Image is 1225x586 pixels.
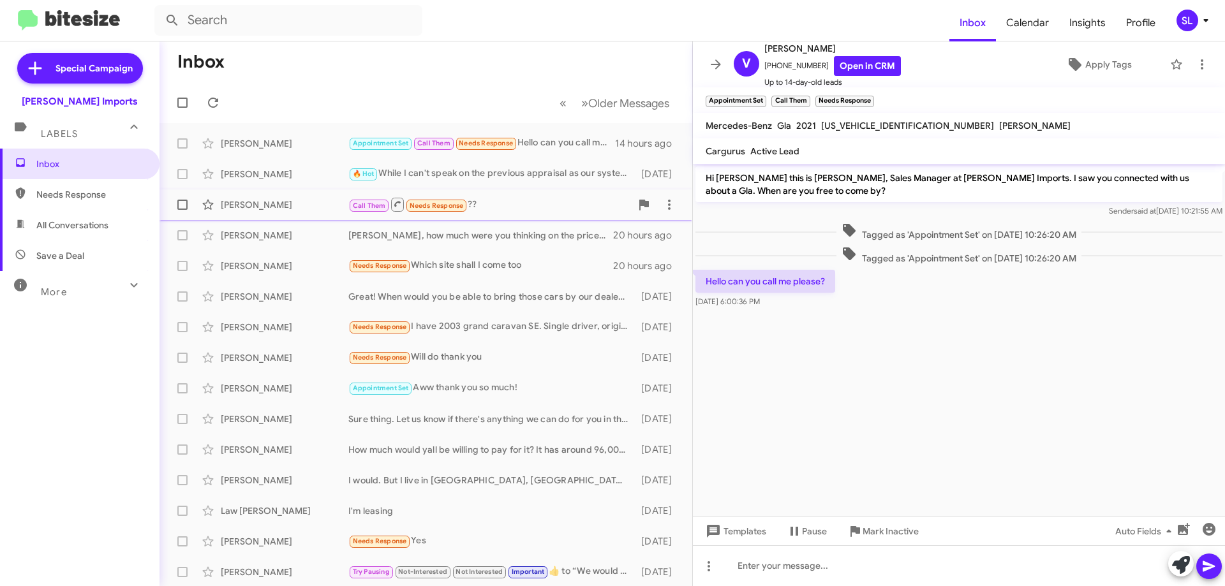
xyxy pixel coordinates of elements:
[1109,206,1222,216] span: Sender [DATE] 10:21:55 AM
[764,76,901,89] span: Up to 14-day-old leads
[615,137,682,150] div: 14 hours ago
[635,290,682,303] div: [DATE]
[221,504,348,517] div: Law [PERSON_NAME]
[348,258,613,273] div: Which site shall I come too
[221,566,348,578] div: [PERSON_NAME]
[837,520,929,543] button: Mark Inactive
[581,95,588,111] span: »
[36,157,145,170] span: Inbox
[635,474,682,487] div: [DATE]
[996,4,1059,41] a: Calendar
[1059,4,1116,41] a: Insights
[348,196,631,212] div: ??
[348,564,635,579] div: ​👍​ to “ We would need to schedule a physical inspection to give you an accurate value, which wou...
[802,520,827,543] span: Pause
[635,321,682,333] div: [DATE]
[36,249,84,262] span: Save a Deal
[353,139,409,147] span: Appointment Set
[398,568,447,576] span: Not-Interested
[635,351,682,364] div: [DATE]
[154,5,422,36] input: Search
[221,260,348,272] div: [PERSON_NAME]
[764,56,901,76] span: [PHONE_NUMBER]
[353,568,390,576] span: Try Pausing
[695,166,1222,202] p: Hi [PERSON_NAME] this is [PERSON_NAME], Sales Manager at [PERSON_NAME] Imports. I saw you connect...
[836,246,1081,265] span: Tagged as 'Appointment Set' on [DATE] 10:26:20 AM
[553,90,677,116] nav: Page navigation example
[459,139,513,147] span: Needs Response
[41,128,78,140] span: Labels
[777,120,791,131] span: Gla
[348,534,635,548] div: Yes
[552,90,574,116] button: Previous
[348,474,635,487] div: I would. But I live in [GEOGRAPHIC_DATA], [GEOGRAPHIC_DATA] now
[863,520,919,543] span: Mark Inactive
[177,52,225,72] h1: Inbox
[41,286,67,298] span: More
[560,95,567,111] span: «
[999,120,1071,131] span: [PERSON_NAME]
[635,382,682,395] div: [DATE]
[635,443,682,456] div: [DATE]
[706,145,745,157] span: Cargurus
[815,96,874,107] small: Needs Response
[695,270,835,293] p: Hello can you call me please?
[1105,520,1187,543] button: Auto Fields
[348,290,635,303] div: Great! When would you be able to bring those cars by our dealership so I can provide a proper app...
[353,261,407,270] span: Needs Response
[764,41,901,56] span: [PERSON_NAME]
[36,188,145,201] span: Needs Response
[22,95,138,108] div: [PERSON_NAME] Imports
[706,120,772,131] span: Mercedes-Benz
[796,120,816,131] span: 2021
[821,120,994,131] span: [US_VEHICLE_IDENTIFICATION_NUMBER]
[1177,10,1198,31] div: SL
[221,351,348,364] div: [PERSON_NAME]
[348,350,635,365] div: Will do thank you
[635,413,682,425] div: [DATE]
[836,223,1081,241] span: Tagged as 'Appointment Set' on [DATE] 10:26:20 AM
[348,319,635,334] div: I have 2003 grand caravan SE. Single driver, original 96k miles
[348,229,613,242] div: [PERSON_NAME], how much were you thinking on the price? We use Market-Based pricing for like equi...
[574,90,677,116] button: Next
[417,139,450,147] span: Call Them
[56,62,133,75] span: Special Campaign
[588,96,669,110] span: Older Messages
[221,413,348,425] div: [PERSON_NAME]
[750,145,799,157] span: Active Lead
[17,53,143,84] a: Special Campaign
[348,166,635,181] div: While I can't speak on the previous appraisal as our system doesn't save the data that far back, ...
[695,297,760,306] span: [DATE] 6:00:36 PM
[221,535,348,548] div: [PERSON_NAME]
[613,229,682,242] div: 20 hours ago
[635,504,682,517] div: [DATE]
[221,137,348,150] div: [PERSON_NAME]
[353,323,407,331] span: Needs Response
[834,56,901,76] a: Open in CRM
[635,168,682,180] div: [DATE]
[1116,4,1166,41] a: Profile
[742,54,751,74] span: V
[1166,10,1211,31] button: SL
[706,96,766,107] small: Appointment Set
[221,168,348,180] div: [PERSON_NAME]
[1085,53,1132,76] span: Apply Tags
[1033,53,1164,76] button: Apply Tags
[353,384,409,392] span: Appointment Set
[36,219,108,231] span: All Conversations
[221,474,348,487] div: [PERSON_NAME]
[771,96,810,107] small: Call Them
[703,520,766,543] span: Templates
[613,260,682,272] div: 20 hours ago
[221,321,348,333] div: [PERSON_NAME]
[693,520,776,543] button: Templates
[221,382,348,395] div: [PERSON_NAME]
[1115,520,1177,543] span: Auto Fields
[348,443,635,456] div: How much would yall be willing to pay for it? It has around 96,000 miles on it
[635,566,682,578] div: [DATE]
[353,170,375,178] span: 🔥 Hot
[410,201,464,210] span: Needs Response
[221,229,348,242] div: [PERSON_NAME]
